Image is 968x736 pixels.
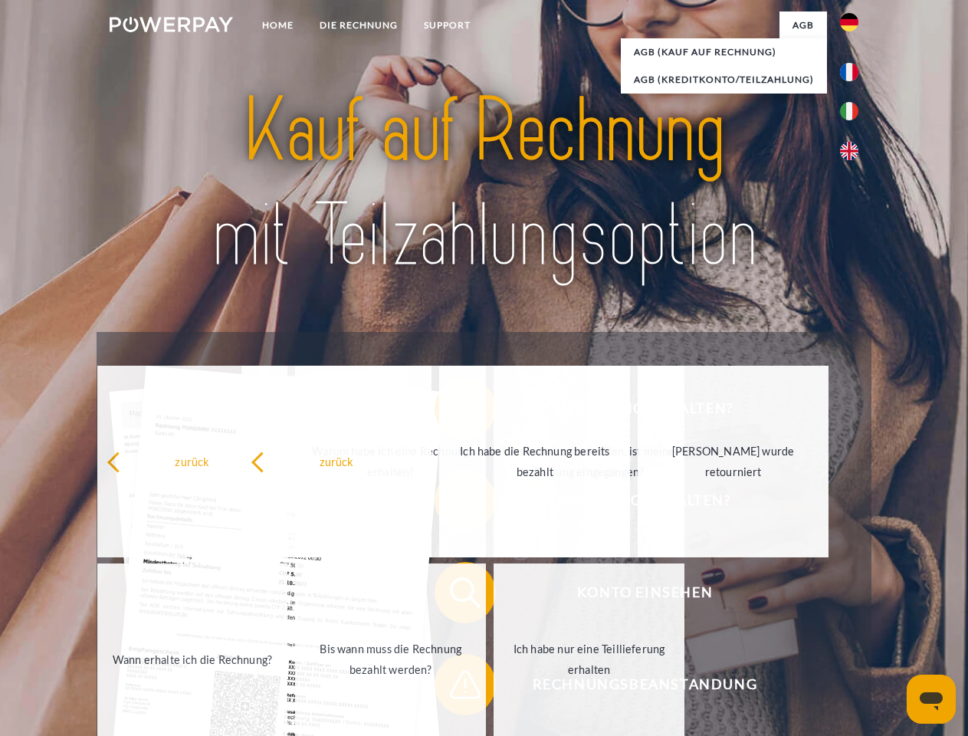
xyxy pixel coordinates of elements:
[146,74,822,294] img: title-powerpay_de.svg
[779,11,827,39] a: agb
[448,441,621,482] div: Ich habe die Rechnung bereits bezahlt
[411,11,484,39] a: SUPPORT
[110,17,233,32] img: logo-powerpay-white.svg
[107,451,279,472] div: zurück
[307,11,411,39] a: DIE RECHNUNG
[249,11,307,39] a: Home
[621,66,827,94] a: AGB (Kreditkonto/Teilzahlung)
[840,13,858,31] img: de
[647,441,819,482] div: [PERSON_NAME] wurde retourniert
[907,675,956,724] iframe: Schaltfläche zum Öffnen des Messaging-Fensters
[503,639,675,680] div: Ich habe nur eine Teillieferung erhalten
[840,142,858,160] img: en
[840,102,858,120] img: it
[251,451,423,472] div: zurück
[107,649,279,669] div: Wann erhalte ich die Rechnung?
[621,38,827,66] a: AGB (Kauf auf Rechnung)
[304,639,477,680] div: Bis wann muss die Rechnung bezahlt werden?
[840,63,858,81] img: fr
